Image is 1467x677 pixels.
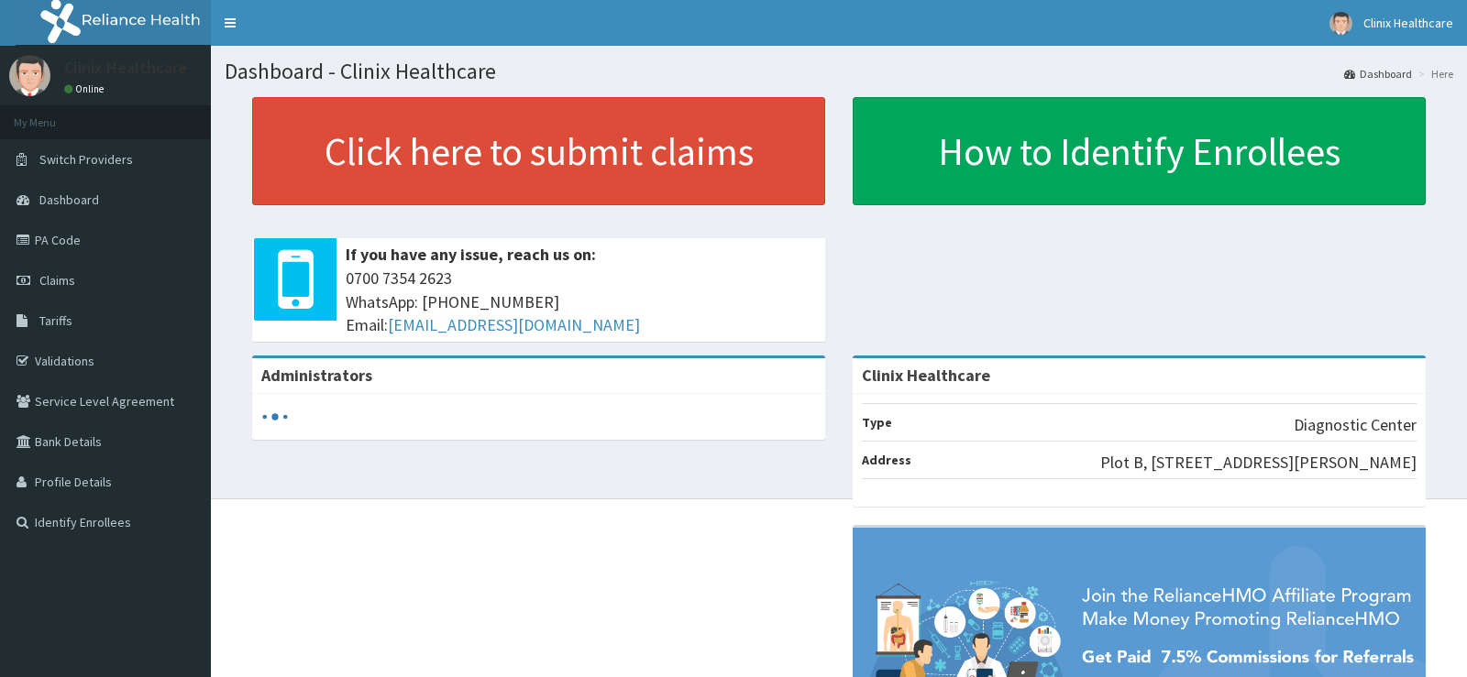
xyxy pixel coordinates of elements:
svg: audio-loading [261,403,289,431]
b: Type [862,414,892,431]
p: Plot B, [STREET_ADDRESS][PERSON_NAME] [1100,451,1417,475]
h1: Dashboard - Clinix Healthcare [225,60,1453,83]
span: 0700 7354 2623 WhatsApp: [PHONE_NUMBER] Email: [346,267,816,337]
img: User Image [1329,12,1352,35]
strong: Clinix Healthcare [862,365,990,386]
a: Click here to submit claims [252,97,825,205]
span: Tariffs [39,312,72,329]
span: Dashboard [39,191,99,208]
a: Online [64,82,108,95]
b: If you have any issue, reach us on: [346,244,596,265]
p: Clinix Healthcare [64,60,187,76]
b: Administrators [261,365,372,386]
img: User Image [9,55,50,96]
a: Dashboard [1344,66,1412,82]
span: Clinix Healthcare [1363,15,1453,31]
span: Claims [39,272,75,289]
a: How to Identify Enrollees [853,97,1426,205]
p: Diagnostic Center [1294,413,1417,437]
span: Switch Providers [39,151,133,168]
li: Here [1414,66,1453,82]
b: Address [862,452,911,468]
a: [EMAIL_ADDRESS][DOMAIN_NAME] [388,314,640,335]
